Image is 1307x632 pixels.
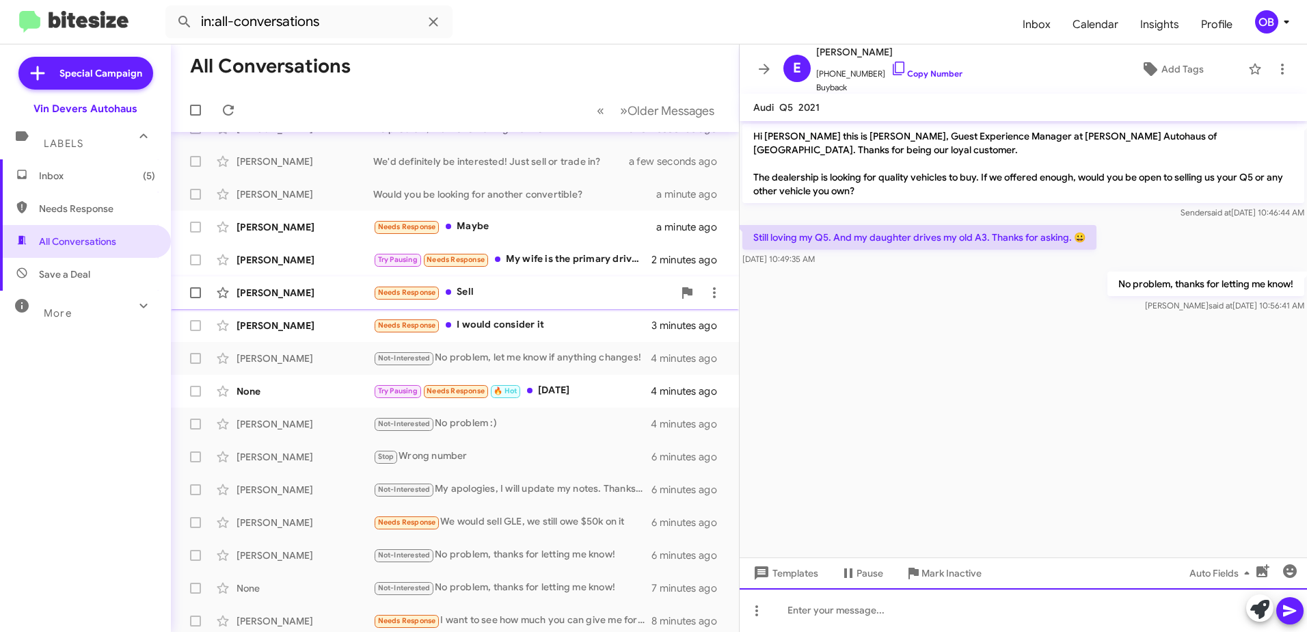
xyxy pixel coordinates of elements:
div: [PERSON_NAME] [237,155,373,168]
div: [PERSON_NAME] [237,450,373,464]
span: Auto Fields [1189,561,1255,585]
p: Still loving my Q5. And my daughter drives my old A3. Thanks for asking. 😀 [742,225,1096,250]
span: » [620,102,628,119]
span: Needs Response [427,255,485,264]
h1: All Conversations [190,55,351,77]
div: a minute ago [656,187,728,201]
span: said at [1207,207,1231,218]
a: Inbox [1012,5,1062,44]
span: Templates [751,561,818,585]
span: (5) [143,169,155,183]
span: said at [1209,300,1232,311]
span: Needs Response [427,386,485,395]
span: Try Pausing [378,255,418,264]
span: Needs Response [378,518,436,527]
div: 3 minutes ago [651,319,728,332]
span: Needs Response [378,222,436,231]
button: Mark Inactive [894,561,993,585]
div: Would you be looking for another convertible? [373,187,656,201]
p: No problem, thanks for letting me know! [1107,272,1304,296]
div: Vin Devers Autohaus [33,102,137,116]
div: I want to see how much you can give me for SQ5 2024 with 4509 miles I think I owe at least 72000 ... [373,613,651,629]
span: Stop [378,452,394,461]
div: We would sell GLE, we still owe $50k on it [373,514,651,530]
div: [PERSON_NAME] [237,417,373,431]
div: No problem :) [373,416,651,432]
div: [PERSON_NAME] [237,614,373,628]
button: Templates [740,561,829,585]
div: [DATE] [373,383,651,399]
div: No problem, thanks for letting me know! [373,580,651,596]
div: None [237,581,373,595]
div: [PERSON_NAME] [237,286,373,300]
span: Add Tags [1161,57,1204,81]
p: Hi [PERSON_NAME] this is [PERSON_NAME], Guest Experience Manager at [PERSON_NAME] Autohaus of [GE... [742,124,1304,203]
span: Not-Interested [378,583,431,592]
a: Calendar [1062,5,1129,44]
span: More [44,307,72,319]
span: Buyback [816,81,962,94]
span: Audi [753,101,774,114]
div: None [237,384,373,398]
div: 6 minutes ago [651,450,728,464]
button: Add Tags [1103,57,1241,81]
div: We'd definitely be interested! Just sell or trade in? [373,155,646,168]
span: Sender [DATE] 10:46:44 AM [1181,207,1304,218]
div: a minute ago [656,220,728,234]
div: My wife is the primary driver of the q5. I will discuss and let you know. Thanks. [373,252,651,267]
div: 6 minutes ago [651,516,728,529]
a: Insights [1129,5,1190,44]
a: Special Campaign [18,57,153,90]
div: 6 minutes ago [651,483,728,497]
span: Needs Response [378,288,436,297]
span: 🔥 Hot [494,386,517,395]
span: [PERSON_NAME] [816,44,962,60]
span: Needs Response [39,202,155,215]
span: Needs Response [378,321,436,330]
a: Profile [1190,5,1243,44]
div: [PERSON_NAME] [237,253,373,267]
div: I would consider it [373,317,651,333]
span: [PHONE_NUMBER] [816,60,962,81]
span: [DATE] 10:49:35 AM [742,254,815,264]
div: My apologies, I will update my notes. Thanks for letting me know! [373,482,651,497]
div: [PERSON_NAME] [237,352,373,365]
button: Auto Fields [1178,561,1266,585]
span: 2021 [798,101,820,114]
span: « [597,102,604,119]
span: Try Pausing [378,386,418,395]
button: Previous [589,96,612,124]
div: OB [1255,10,1278,34]
span: Not-Interested [378,354,431,363]
span: [PERSON_NAME] [DATE] 10:56:41 AM [1145,300,1304,311]
div: 8 minutes ago [651,614,728,628]
div: [PERSON_NAME] [237,187,373,201]
div: [PERSON_NAME] [237,319,373,332]
div: [PERSON_NAME] [237,516,373,529]
span: Mark Inactive [921,561,982,585]
div: a few seconds ago [646,155,728,168]
div: 2 minutes ago [651,253,728,267]
span: Pause [857,561,883,585]
span: Needs Response [378,616,436,625]
div: No problem, thanks for letting me know! [373,547,651,563]
span: Older Messages [628,103,714,118]
span: Not-Interested [378,419,431,428]
div: [PERSON_NAME] [237,549,373,562]
div: 4 minutes ago [651,417,728,431]
div: 6 minutes ago [651,549,728,562]
button: Next [612,96,723,124]
button: OB [1243,10,1292,34]
div: 4 minutes ago [651,352,728,365]
a: Copy Number [891,68,962,79]
div: Sell [373,285,673,300]
div: 4 minutes ago [651,384,728,398]
div: [PERSON_NAME] [237,483,373,497]
span: All Conversations [39,235,116,248]
span: E [793,57,801,79]
div: Maybe [373,219,656,235]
